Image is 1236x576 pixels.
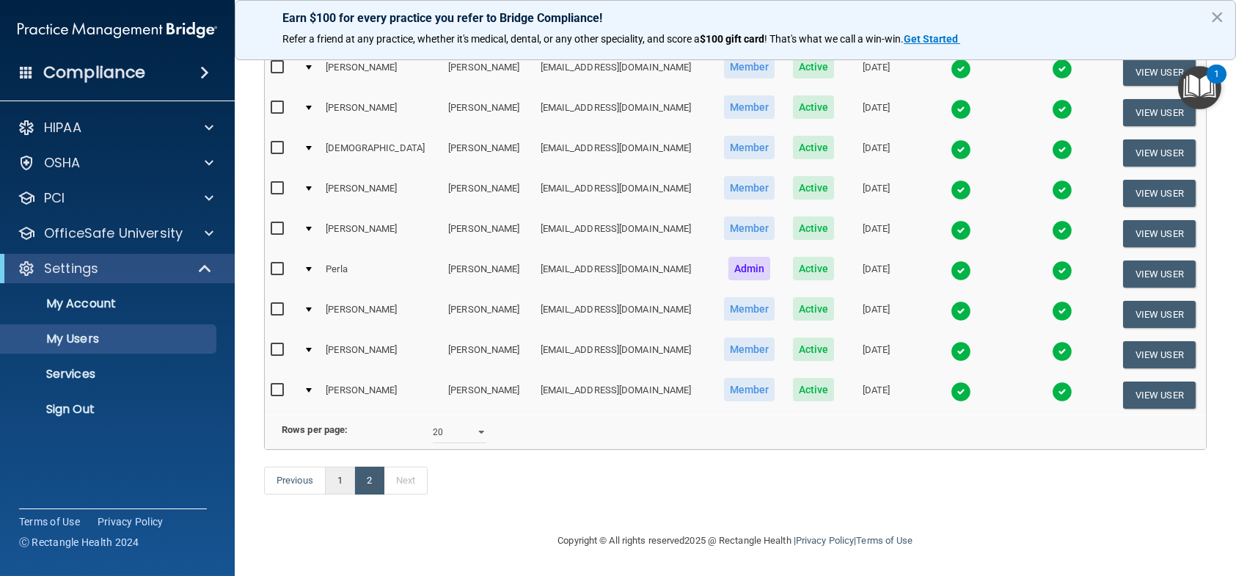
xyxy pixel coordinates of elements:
[843,254,910,294] td: [DATE]
[793,95,835,119] span: Active
[442,294,534,335] td: [PERSON_NAME]
[442,335,534,375] td: [PERSON_NAME]
[98,514,164,529] a: Privacy Policy
[843,92,910,133] td: [DATE]
[44,154,81,172] p: OSHA
[951,99,971,120] img: tick.e7d51cea.svg
[1052,382,1072,402] img: tick.e7d51cea.svg
[951,139,971,160] img: tick.e7d51cea.svg
[1052,220,1072,241] img: tick.e7d51cea.svg
[793,176,835,200] span: Active
[793,55,835,79] span: Active
[951,180,971,200] img: tick.e7d51cea.svg
[44,119,81,136] p: HIPAA
[320,254,442,294] td: Perla
[951,59,971,79] img: tick.e7d51cea.svg
[10,296,210,311] p: My Account
[1123,260,1196,288] button: View User
[43,62,145,83] h4: Compliance
[1123,139,1196,167] button: View User
[442,173,534,214] td: [PERSON_NAME]
[442,214,534,254] td: [PERSON_NAME]
[1052,59,1072,79] img: tick.e7d51cea.svg
[724,176,775,200] span: Member
[951,260,971,281] img: tick.e7d51cea.svg
[44,225,183,242] p: OfficeSafe University
[1052,180,1072,200] img: tick.e7d51cea.svg
[843,335,910,375] td: [DATE]
[19,535,139,550] span: Ⓒ Rectangle Health 2024
[320,375,442,415] td: [PERSON_NAME]
[951,220,971,241] img: tick.e7d51cea.svg
[951,382,971,402] img: tick.e7d51cea.svg
[18,225,213,242] a: OfficeSafe University
[264,467,326,495] a: Previous
[44,189,65,207] p: PCI
[320,294,442,335] td: [PERSON_NAME]
[10,367,210,382] p: Services
[843,52,910,92] td: [DATE]
[724,216,775,240] span: Member
[764,33,904,45] span: ! That's what we call a win-win.
[796,535,854,546] a: Privacy Policy
[951,341,971,362] img: tick.e7d51cea.svg
[442,52,534,92] td: [PERSON_NAME]
[18,260,213,277] a: Settings
[1052,341,1072,362] img: tick.e7d51cea.svg
[282,33,700,45] span: Refer a friend at any practice, whether it's medical, dental, or any other speciality, and score a
[442,92,534,133] td: [PERSON_NAME]
[320,335,442,375] td: [PERSON_NAME]
[10,332,210,346] p: My Users
[535,335,715,375] td: [EMAIL_ADDRESS][DOMAIN_NAME]
[1123,341,1196,368] button: View User
[1123,382,1196,409] button: View User
[843,294,910,335] td: [DATE]
[1210,5,1224,29] button: Close
[793,136,835,159] span: Active
[320,92,442,133] td: [PERSON_NAME]
[442,375,534,415] td: [PERSON_NAME]
[793,338,835,361] span: Active
[904,33,960,45] a: Get Started
[1123,220,1196,247] button: View User
[535,254,715,294] td: [EMAIL_ADDRESS][DOMAIN_NAME]
[535,52,715,92] td: [EMAIL_ADDRESS][DOMAIN_NAME]
[724,95,775,119] span: Member
[282,11,1188,25] p: Earn $100 for every practice you refer to Bridge Compliance!
[951,301,971,321] img: tick.e7d51cea.svg
[904,33,958,45] strong: Get Started
[1052,301,1072,321] img: tick.e7d51cea.svg
[843,173,910,214] td: [DATE]
[793,297,835,321] span: Active
[728,257,771,280] span: Admin
[18,154,213,172] a: OSHA
[44,260,98,277] p: Settings
[320,214,442,254] td: [PERSON_NAME]
[843,133,910,173] td: [DATE]
[793,216,835,240] span: Active
[793,378,835,401] span: Active
[856,535,913,546] a: Terms of Use
[442,133,534,173] td: [PERSON_NAME]
[282,424,348,435] b: Rows per page:
[325,467,355,495] a: 1
[19,514,80,529] a: Terms of Use
[18,189,213,207] a: PCI
[724,338,775,361] span: Member
[442,254,534,294] td: [PERSON_NAME]
[1052,99,1072,120] img: tick.e7d51cea.svg
[724,55,775,79] span: Member
[843,375,910,415] td: [DATE]
[724,297,775,321] span: Member
[535,92,715,133] td: [EMAIL_ADDRESS][DOMAIN_NAME]
[1214,74,1219,93] div: 1
[18,119,213,136] a: HIPAA
[700,33,764,45] strong: $100 gift card
[1052,260,1072,281] img: tick.e7d51cea.svg
[18,15,217,45] img: PMB logo
[1123,59,1196,86] button: View User
[10,402,210,417] p: Sign Out
[535,173,715,214] td: [EMAIL_ADDRESS][DOMAIN_NAME]
[1123,301,1196,328] button: View User
[320,173,442,214] td: [PERSON_NAME]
